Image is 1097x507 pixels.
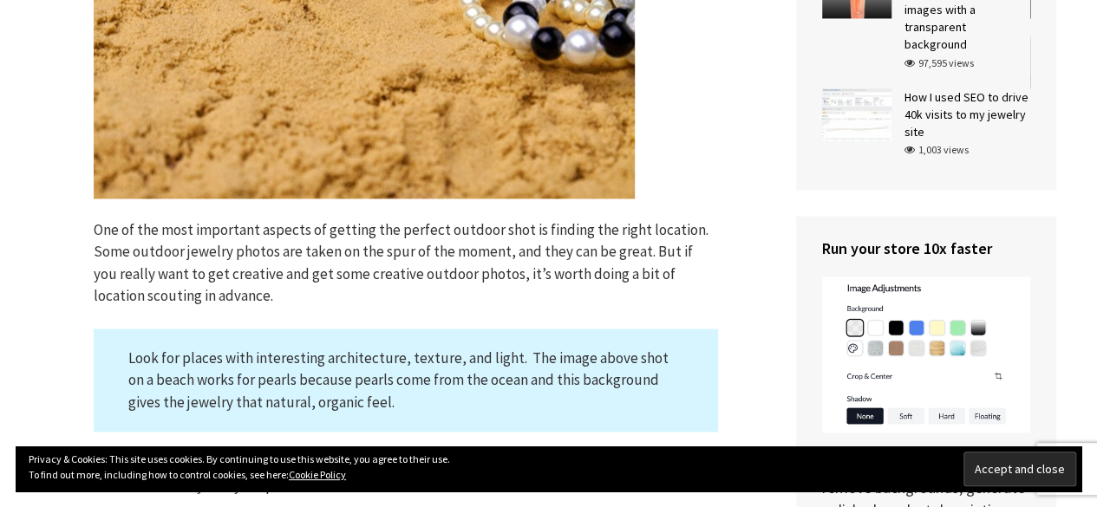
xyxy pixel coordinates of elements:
a: How I used SEO to drive 40k visits to my jewelry site [904,89,1028,140]
p: Look for places with interesting architecture, texture, and light. The image above shot on a beac... [94,328,718,432]
a: Cookie Policy [289,468,346,481]
div: Domain: [DOMAIN_NAME] [45,45,191,59]
img: logo_orange.svg [28,28,42,42]
div: 1,003 views [904,142,969,158]
div: Privacy & Cookies: This site uses cookies. By continuing to use this website, you agree to their ... [16,446,1081,491]
h4: Run your store 10x faster [822,237,1030,259]
div: v 4.0.25 [49,28,85,42]
img: website_grey.svg [28,45,42,59]
div: 97,595 views [904,55,974,71]
p: One of the most important aspects of getting the perfect outdoor shot is finding the right locati... [94,219,718,308]
img: tab_keywords_by_traffic_grey.svg [173,101,186,114]
div: Keywords by Traffic [192,102,292,114]
img: tab_domain_overview_orange.svg [47,101,61,114]
input: Accept and close [963,452,1076,486]
div: Domain Overview [66,102,155,114]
